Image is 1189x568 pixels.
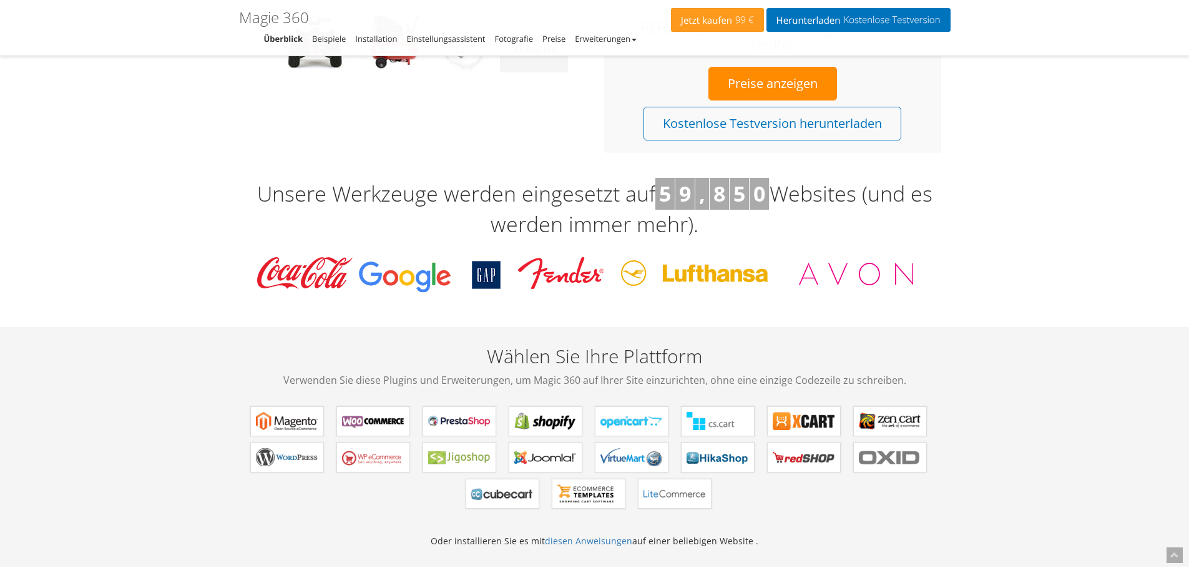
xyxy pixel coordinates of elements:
[423,443,496,473] a: Holen Sie sich das Magic 360 Plugin für Jigoshop – schnell und einfach
[735,14,754,26] font: 99 €
[495,33,534,44] a: Fotografie
[632,535,758,547] font: auf einer beliebigen Website .
[336,443,410,473] a: Holen Sie sich das Magic 360-Plugin für WP e-Commerce – schnell und einfach
[575,33,630,44] font: Erweiterungen
[767,443,841,473] a: Holen Sie sich die Magic 360-Komponente für redSHOP – schnell und einfach
[509,443,582,473] a: Holen Sie sich die Magic 360-Komponente für Joomla – schnell und einfach
[708,67,837,100] a: Preise anzeigen
[699,179,705,208] font: ,
[679,179,691,208] font: 9
[728,75,818,92] font: Preise anzeigen
[545,535,632,547] a: diesen Anweisungen
[431,535,545,547] font: Oder installieren Sie es mit
[312,33,346,44] a: Beispiele
[264,33,303,44] a: Überblick
[659,179,671,208] font: 5
[552,479,625,509] a: Holen Sie sich die Magic 360-Erweiterung für E-Commerce-Vorlagen – schnell und einfach
[753,179,765,208] font: 0
[853,443,927,473] a: Holen Sie sich die Magic 360 Erweiterung für OXID – schnell und einfach
[595,406,668,436] a: Holen Sie sich das Magic 360-Modul für OpenCart – schnell und einfach
[250,443,324,473] a: Holen Sie sich das Magic 360-Plugin für WordPress – schnell und einfach
[248,252,941,296] img: Magic Toolbox Kunden
[250,406,324,436] a: Holen Sie sich die Magic 360-Erweiterung für Magento – schnell und einfach
[257,179,655,208] font: Unsere Werkzeuge werden eingesetzt auf
[595,443,668,473] a: Holen Sie sich die Magic 360-Komponente für VirtueMart – schnell und einfach
[843,14,940,26] font: Kostenlose Testversion
[853,406,927,436] a: Holen Sie sich das Magic 360-Plugin für Zen Cart – schnell und einfach
[766,8,951,32] a: HerunterladenKostenlose Testversion
[681,443,755,473] a: Holen Sie sich die Magic 360-Komponente für HikaShop – schnell und einfach
[681,14,732,27] font: Jetzt kaufen
[283,373,906,387] font: Verwenden Sie diese Plugins und Erweiterungen, um Magic 360 auf Ihrer Site einzurichten, ohne ein...
[681,406,755,436] a: Holen Sie sich das Magic 360 Add-on für CS-Cart – schnell und einfach
[423,406,496,436] a: Holen Sie sich das Magic 360-Modul für PrestaShop – schnell und einfach
[466,479,539,509] a: Holen Sie sich das Magic 360 Plugin für CubeCart – schnell und einfach
[336,406,410,436] a: Holen Sie sich das Magic 360 Plugin für WooCommerce – schnell und einfach
[239,7,309,27] font: Magie 360
[671,8,764,32] a: Jetzt kaufen99 €
[638,479,712,509] a: Holen Sie sich das Magic 360-Modul für LiteCommerce – schnell und einfach
[575,33,637,44] a: Erweiterungen
[776,14,841,27] font: Herunterladen
[767,406,841,436] a: Holen Sie sich das Magic 360-Modul für X-Cart – schnell und einfach
[487,343,703,369] font: Wählen Sie Ihre Plattform
[733,179,745,208] font: 5
[407,33,486,44] a: Einstellungsassistent
[509,406,582,436] a: Holen Sie sich die Magic 360 App für Shopify – schnell und einfach
[542,33,565,44] a: Preise
[663,115,882,132] font: Kostenlose Testversion herunterladen
[355,33,397,44] a: Installation
[713,179,725,208] font: 8
[643,107,901,140] a: Kostenlose Testversion herunterladen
